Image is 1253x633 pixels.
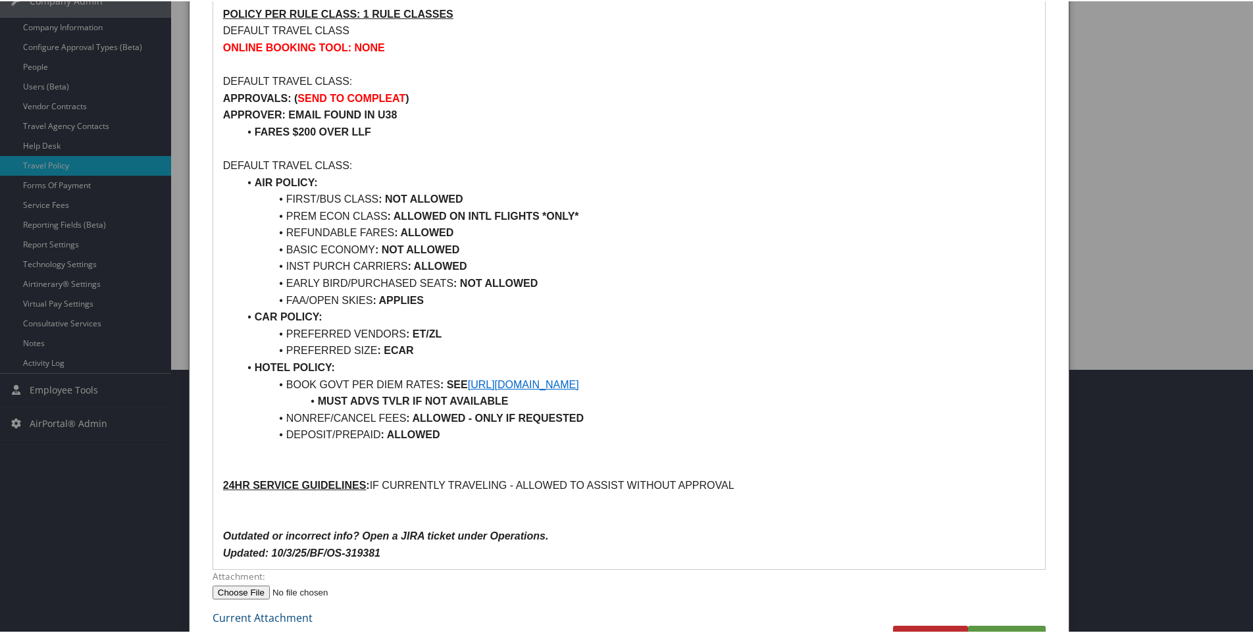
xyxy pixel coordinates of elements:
[405,91,409,103] strong: )
[377,343,413,355] strong: : ECAR
[223,21,1035,38] p: DEFAULT TRAVEL CLASS
[385,192,463,203] strong: NOT ALLOWED
[406,327,442,338] strong: : ET/ZL
[239,291,1035,308] li: FAA/OPEN SKIES
[223,41,385,52] strong: ONLINE BOOKING TOOL: NONE
[223,478,367,490] u: 24HR SERVICE GUIDELINES
[255,125,371,136] strong: FARES $200 OVER LLF
[294,91,297,103] strong: (
[468,378,579,389] a: [URL][DOMAIN_NAME]
[375,243,459,254] strong: : NOT ALLOWED
[318,394,509,405] strong: MUST ADVS TVLR IF NOT AVAILABLE
[255,310,322,321] strong: CAR POLICY:
[255,176,318,187] strong: AIR POLICY:
[239,223,1035,240] li: REFUNDABLE FARES
[223,108,397,119] strong: APPROVER: EMAIL FOUND IN U38
[297,91,405,103] strong: SEND TO COMPLEAT
[239,341,1035,358] li: PREFERRED SIZE
[239,207,1035,224] li: PREM ECON CLASS
[239,409,1035,426] li: NONREF/CANCEL FEES
[223,476,1035,493] p: IF CURRENTLY TRAVELING - ALLOWED TO ASSIST WITHOUT APPROVAL
[378,192,382,203] strong: :
[223,478,370,490] strong: :
[213,609,313,624] a: Current Attachment
[223,529,549,540] em: Outdated or incorrect info? Open a JIRA ticket under Operations.
[453,276,538,288] strong: : NOT ALLOWED
[213,569,1046,582] label: Attachment:
[239,257,1035,274] li: INST PURCH CARRIERS
[372,293,424,305] strong: : APPLIES
[239,425,1035,442] li: DEPOSIT/PREPAID
[223,546,380,557] em: Updated: 10/3/25/BF/OS-319381
[388,209,579,220] strong: : ALLOWED ON INTL FLIGHTS *ONLY*
[406,411,584,422] strong: : ALLOWED - ONLY IF REQUESTED
[223,72,1035,89] p: DEFAULT TRAVEL CLASS:
[239,274,1035,291] li: EARLY BIRD/PURCHASED SEATS
[223,156,1035,173] p: DEFAULT TRAVEL CLASS:
[239,375,1035,392] li: BOOK GOVT PER DIEM RATES
[255,361,335,372] strong: HOTEL POLICY:
[381,428,440,439] strong: : ALLOWED
[223,91,292,103] strong: APPROVALS:
[223,7,453,18] u: POLICY PER RULE CLASS: 1 RULE CLASSES
[239,240,1035,257] li: BASIC ECONOMY
[394,226,453,237] strong: : ALLOWED
[239,190,1035,207] li: FIRST/BUS CLASS
[239,324,1035,342] li: PREFERRED VENDORS
[440,378,468,389] strong: : SEE
[407,259,467,270] strong: : ALLOWED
